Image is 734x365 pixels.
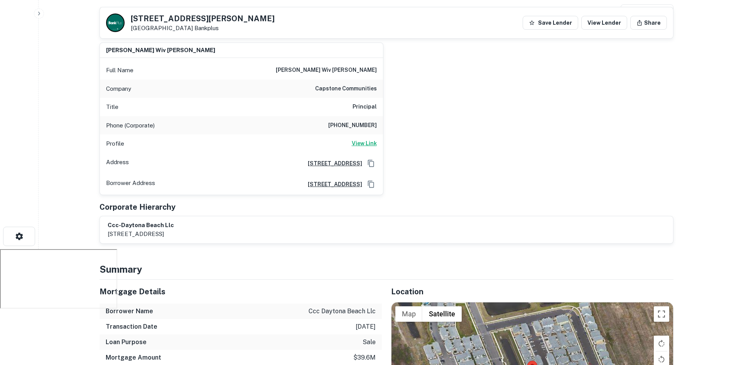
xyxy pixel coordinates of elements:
[106,139,124,148] p: Profile
[106,121,155,130] p: Phone (Corporate)
[106,46,215,55] h6: [PERSON_NAME] wiv [PERSON_NAME]
[106,338,147,347] h6: Loan Purpose
[315,84,377,93] h6: capstone communities
[309,307,376,316] p: ccc daytona beach llc
[106,66,133,75] p: Full Name
[106,158,129,169] p: Address
[391,286,673,297] h5: Location
[100,286,382,297] h5: Mortgage Details
[302,180,362,188] a: [STREET_ADDRESS]
[194,25,219,31] a: Bankplus
[581,16,627,30] a: View Lender
[106,353,161,362] h6: Mortgage Amount
[100,201,175,213] h5: Corporate Hierarchy
[654,306,669,322] button: Toggle fullscreen view
[352,139,377,148] h6: View Link
[100,4,159,18] h4: Buyer Details
[422,306,462,322] button: Show satellite imagery
[108,229,174,239] p: [STREET_ADDRESS]
[523,16,578,30] button: Save Lender
[106,178,155,190] p: Borrower Address
[695,303,734,340] iframe: Chat Widget
[100,262,673,276] h4: Summary
[106,322,157,331] h6: Transaction Date
[363,338,376,347] p: sale
[395,306,422,322] button: Show street map
[365,178,377,190] button: Copy Address
[106,307,153,316] h6: Borrower Name
[131,25,275,32] p: [GEOGRAPHIC_DATA]
[302,159,362,168] a: [STREET_ADDRESS]
[328,121,377,130] h6: [PHONE_NUMBER]
[630,16,667,30] button: Share
[365,158,377,169] button: Copy Address
[131,15,275,22] h5: [STREET_ADDRESS][PERSON_NAME]
[654,336,669,351] button: Rotate map clockwise
[108,221,174,230] h6: ccc-daytona beach llc
[352,139,377,148] a: View Link
[106,84,131,93] p: Company
[106,102,118,112] p: Title
[276,66,377,75] h6: [PERSON_NAME] wiv [PERSON_NAME]
[353,353,376,362] p: $39.6m
[353,102,377,112] h6: Principal
[356,322,376,331] p: [DATE]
